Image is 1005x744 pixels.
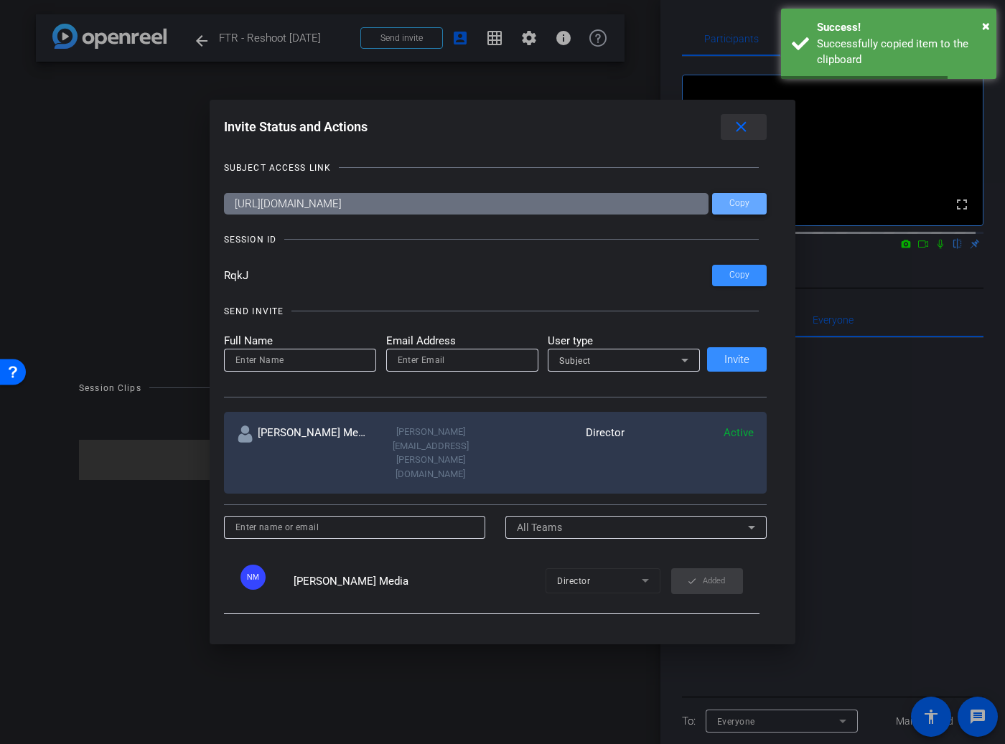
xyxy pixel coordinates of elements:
[982,17,990,34] span: ×
[294,575,408,588] span: [PERSON_NAME] Media
[240,565,266,590] div: NM
[729,270,749,281] span: Copy
[224,232,767,247] openreel-title-line: SESSION ID
[224,333,376,349] mat-label: Full Name
[729,198,749,209] span: Copy
[235,352,365,369] input: Enter Name
[559,356,591,366] span: Subject
[366,425,495,481] div: [PERSON_NAME][EMAIL_ADDRESS][PERSON_NAME][DOMAIN_NAME]
[817,19,986,36] div: Success!
[712,265,767,286] button: Copy
[817,36,986,68] div: Successfully copied item to the clipboard
[724,426,754,439] span: Active
[548,333,700,349] mat-label: User type
[224,304,767,319] openreel-title-line: SEND INVITE
[224,161,767,175] openreel-title-line: SUBJECT ACCESS LINK
[517,522,563,533] span: All Teams
[398,352,527,369] input: Enter Email
[712,193,767,215] button: Copy
[982,15,990,37] button: Close
[237,425,366,481] div: [PERSON_NAME] Media
[732,118,750,136] mat-icon: close
[224,304,284,319] div: SEND INVITE
[240,565,290,590] ngx-avatar: Newcom Media
[224,114,767,140] div: Invite Status and Actions
[224,161,331,175] div: SUBJECT ACCESS LINK
[495,425,625,481] div: Director
[386,333,538,349] mat-label: Email Address
[235,519,475,536] input: Enter name or email
[224,232,276,247] div: SESSION ID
